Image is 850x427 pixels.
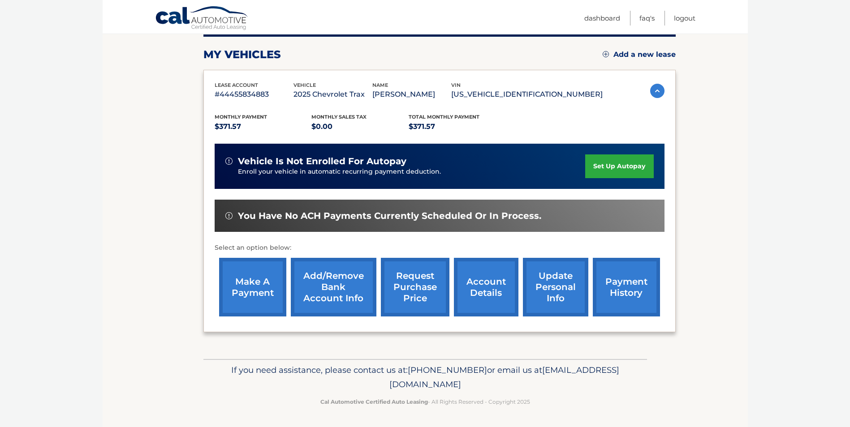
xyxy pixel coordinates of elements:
h2: my vehicles [203,48,281,61]
img: alert-white.svg [225,158,233,165]
span: Monthly Payment [215,114,267,120]
a: update personal info [523,258,588,316]
span: lease account [215,82,258,88]
p: [PERSON_NAME] [372,88,451,101]
span: vehicle is not enrolled for autopay [238,156,406,167]
p: $371.57 [215,120,312,133]
p: If you need assistance, please contact us at: or email us at [209,363,641,392]
span: vehicle [293,82,316,88]
span: You have no ACH payments currently scheduled or in process. [238,210,541,222]
a: payment history [593,258,660,316]
img: alert-white.svg [225,212,233,219]
a: make a payment [219,258,286,316]
a: Logout [674,11,695,26]
p: $371.57 [409,120,506,133]
a: request purchase price [381,258,449,316]
strong: Cal Automotive Certified Auto Leasing [320,398,428,405]
p: [US_VEHICLE_IDENTIFICATION_NUMBER] [451,88,603,101]
a: set up autopay [585,154,653,178]
p: 2025 Chevrolet Trax [293,88,372,101]
span: [PHONE_NUMBER] [408,365,487,375]
span: name [372,82,388,88]
a: Cal Automotive [155,6,249,32]
img: accordion-active.svg [650,84,664,98]
img: add.svg [603,51,609,57]
a: Dashboard [584,11,620,26]
span: vin [451,82,461,88]
span: Monthly sales Tax [311,114,367,120]
span: Total Monthly Payment [409,114,479,120]
a: Add a new lease [603,50,676,59]
p: Enroll your vehicle in automatic recurring payment deduction. [238,167,586,177]
a: account details [454,258,518,316]
a: FAQ's [639,11,655,26]
p: - All Rights Reserved - Copyright 2025 [209,397,641,406]
p: Select an option below: [215,243,664,253]
p: $0.00 [311,120,409,133]
a: Add/Remove bank account info [291,258,376,316]
span: [EMAIL_ADDRESS][DOMAIN_NAME] [389,365,619,389]
p: #44455834883 [215,88,293,101]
